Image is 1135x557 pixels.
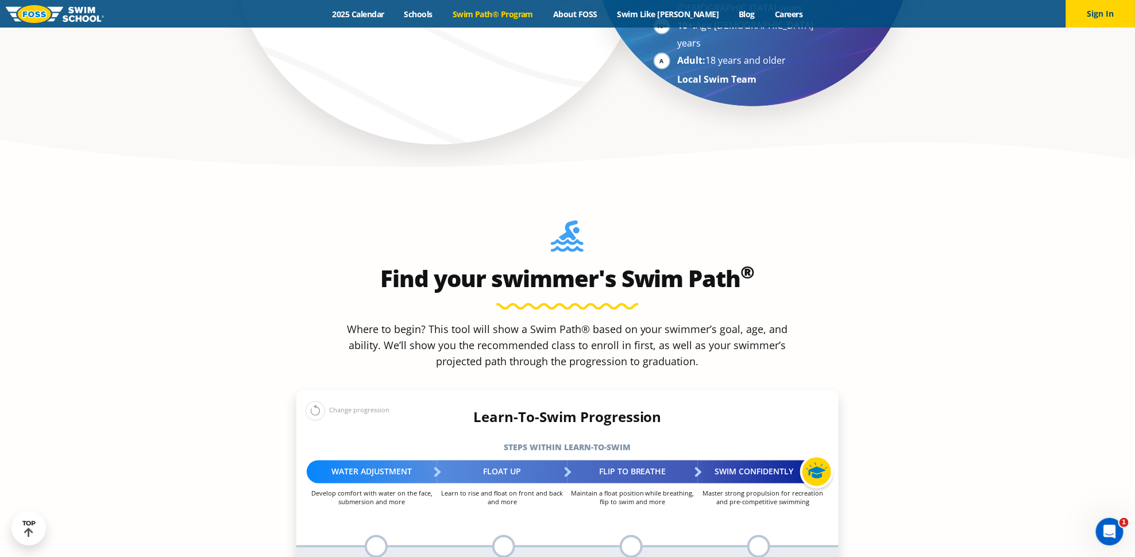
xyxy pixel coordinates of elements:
a: Schools [394,9,442,20]
span: 1 [1119,518,1129,527]
p: Where to begin? This tool will show a Swim Path® based on your swimmer’s goal, age, and ability. ... [342,322,793,370]
a: 2025 Calendar [322,9,394,20]
p: Develop comfort with water on the face, submersion and more [307,489,437,506]
iframe: Intercom live chat [1096,518,1124,546]
a: Swim Path® Program [442,9,543,20]
div: Water Adjustment [307,461,437,483]
p: Master strong propulsion for recreation and pre-competitive swimming [698,489,828,506]
div: Flip to Breathe [567,461,698,483]
p: Maintain a float position while breathing, flip to swim and more [567,489,698,506]
li: Age [DEMOGRAPHIC_DATA] years [678,17,819,51]
a: Blog [729,9,765,20]
p: Learn to rise and float on front and back and more [437,489,567,506]
div: Swim Confidently [698,461,828,483]
div: Float Up [437,461,567,483]
h5: Steps within Learn-to-Swim [296,440,839,456]
li: 18 years and older [678,52,819,70]
div: Change progression [306,401,389,421]
div: TOP [22,520,36,537]
a: About FOSS [543,9,608,20]
h2: Find your swimmer's Swim Path [296,265,839,293]
strong: Adult: [678,54,706,67]
strong: Local Swim Team [678,73,757,86]
img: Foss-Location-Swimming-Pool-Person.svg [551,221,584,260]
h4: Learn-To-Swim Progression [296,409,839,426]
sup: ® [741,261,755,284]
a: Careers [765,9,813,20]
img: FOSS Swim School Logo [6,5,104,23]
a: Swim Like [PERSON_NAME] [607,9,729,20]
